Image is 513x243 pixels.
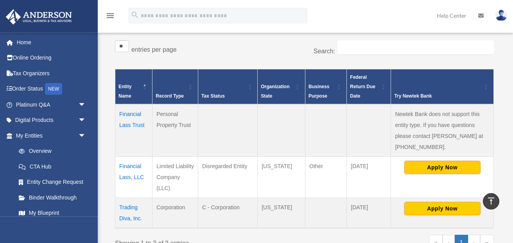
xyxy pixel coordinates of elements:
a: Tax Organizers [5,65,98,81]
th: Tax Status: Activate to sort [198,69,258,105]
th: Record Type: Activate to sort [152,69,198,105]
td: Other [305,157,347,198]
a: My Entitiesarrow_drop_down [5,128,94,143]
span: Record Type [156,93,184,99]
td: Corporation [152,198,198,228]
a: Entity Change Request [11,174,94,190]
a: Overview [11,143,90,159]
td: Limited Liability Company (LLC) [152,157,198,198]
i: menu [106,11,115,20]
div: Try Newtek Bank [394,91,482,101]
div: NEW [45,83,62,95]
a: menu [106,14,115,20]
th: Federal Return Due Date: Activate to sort [347,69,391,105]
td: Trading Diva, Inc. [115,198,152,228]
span: Business Purpose [309,84,329,99]
td: Financial Lass, LLC [115,157,152,198]
a: Order StatusNEW [5,81,98,97]
td: C - Corporation [198,198,258,228]
td: [US_STATE] [258,157,305,198]
label: entries per page [131,46,177,53]
span: arrow_drop_down [78,97,94,113]
td: [US_STATE] [258,198,305,228]
a: vertical_align_top [483,193,499,210]
th: Try Newtek Bank : Activate to sort [391,69,494,105]
button: Apply Now [404,161,481,174]
th: Business Purpose: Activate to sort [305,69,347,105]
span: arrow_drop_down [78,128,94,144]
span: Entity Name [118,84,131,99]
label: Search: [314,48,335,54]
a: Digital Productsarrow_drop_down [5,112,98,128]
a: CTA Hub [11,159,94,174]
td: Newtek Bank does not support this entity type. If you have questions please contact [PERSON_NAME]... [391,104,494,157]
td: Disregarded Entity [198,157,258,198]
td: Personal Property Trust [152,104,198,157]
button: Apply Now [404,202,481,215]
th: Entity Name: Activate to invert sorting [115,69,152,105]
a: Home [5,34,98,50]
span: arrow_drop_down [78,112,94,129]
td: [DATE] [347,198,391,228]
img: User Pic [495,10,507,21]
td: [DATE] [347,157,391,198]
a: My Blueprint [11,205,94,221]
span: Organization State [261,84,289,99]
a: Online Ordering [5,50,98,66]
span: Tax Status [201,93,225,99]
a: Binder Walkthrough [11,190,94,205]
th: Organization State: Activate to sort [258,69,305,105]
i: vertical_align_top [486,196,496,206]
a: Platinum Q&Aarrow_drop_down [5,97,98,112]
td: Financial Lass Trust [115,104,152,157]
i: search [131,11,139,19]
span: Federal Return Due Date [350,74,375,99]
img: Anderson Advisors Platinum Portal [4,9,74,25]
